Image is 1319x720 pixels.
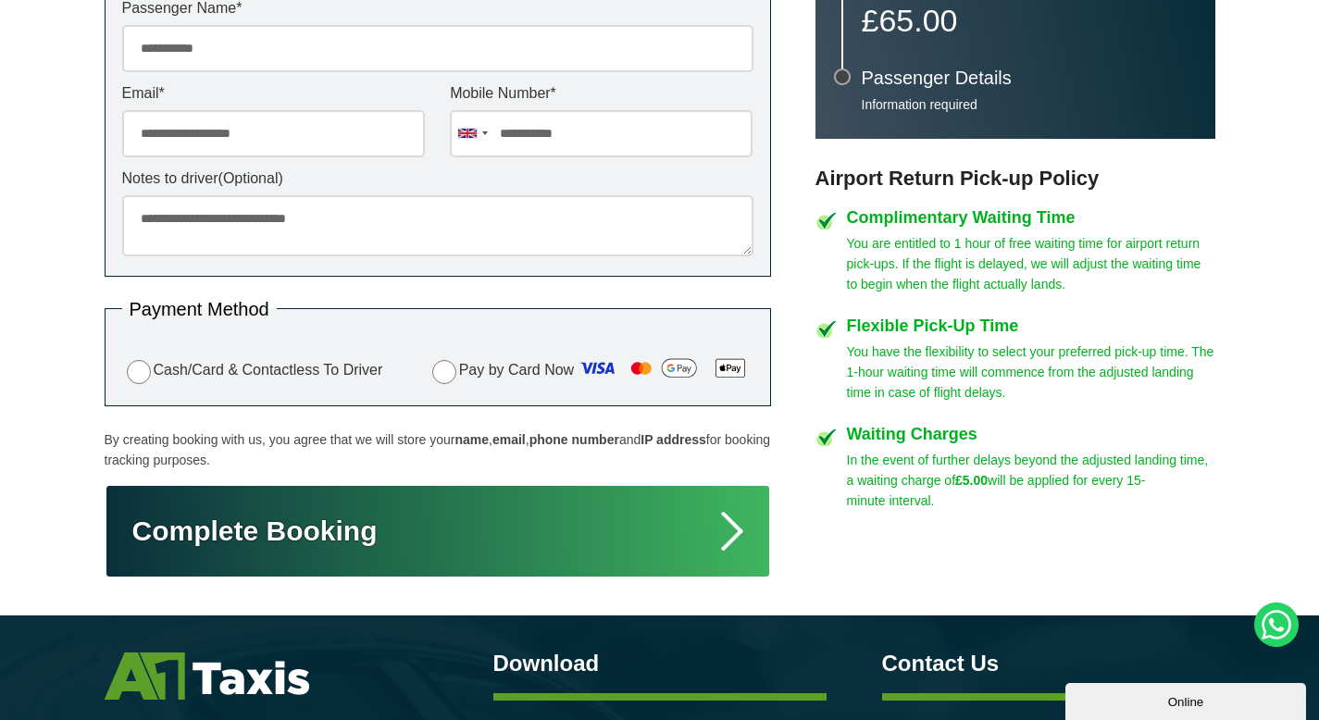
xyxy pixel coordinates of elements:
label: Cash/Card & Contactless To Driver [122,357,383,384]
strong: email [492,432,526,447]
label: Email [122,86,425,101]
label: Passenger Name [122,1,753,16]
h4: Waiting Charges [847,426,1215,442]
legend: Payment Method [122,300,277,318]
button: Complete Booking [105,484,771,578]
h3: Airport Return Pick-up Policy [815,167,1215,191]
strong: £5.00 [955,473,988,488]
strong: IP address [641,432,706,447]
h3: Download [493,652,827,675]
p: You have the flexibility to select your preferred pick-up time. The 1-hour waiting time will comm... [847,341,1215,403]
p: In the event of further delays beyond the adjusted landing time, a waiting charge of will be appl... [847,450,1215,511]
p: Information required [862,96,1197,113]
input: Cash/Card & Contactless To Driver [127,360,151,384]
label: Mobile Number [450,86,753,101]
p: £ [862,7,1197,33]
iframe: chat widget [1065,679,1310,720]
p: You are entitled to 1 hour of free waiting time for airport return pick-ups. If the flight is del... [847,233,1215,294]
h4: Complimentary Waiting Time [847,209,1215,226]
input: Pay by Card Now [432,360,456,384]
label: Notes to driver [122,171,753,186]
div: United Kingdom: +44 [451,111,493,156]
p: By creating booking with us, you agree that we will store your , , and for booking tracking purpo... [105,429,771,470]
span: 65.00 [878,3,957,38]
span: (Optional) [218,170,283,186]
label: Pay by Card Now [428,354,753,389]
strong: phone number [529,432,619,447]
h3: Contact Us [882,652,1215,675]
strong: name [454,432,489,447]
h4: Flexible Pick-Up Time [847,317,1215,334]
img: A1 Taxis St Albans [105,652,309,700]
h3: Passenger Details [862,68,1197,87]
